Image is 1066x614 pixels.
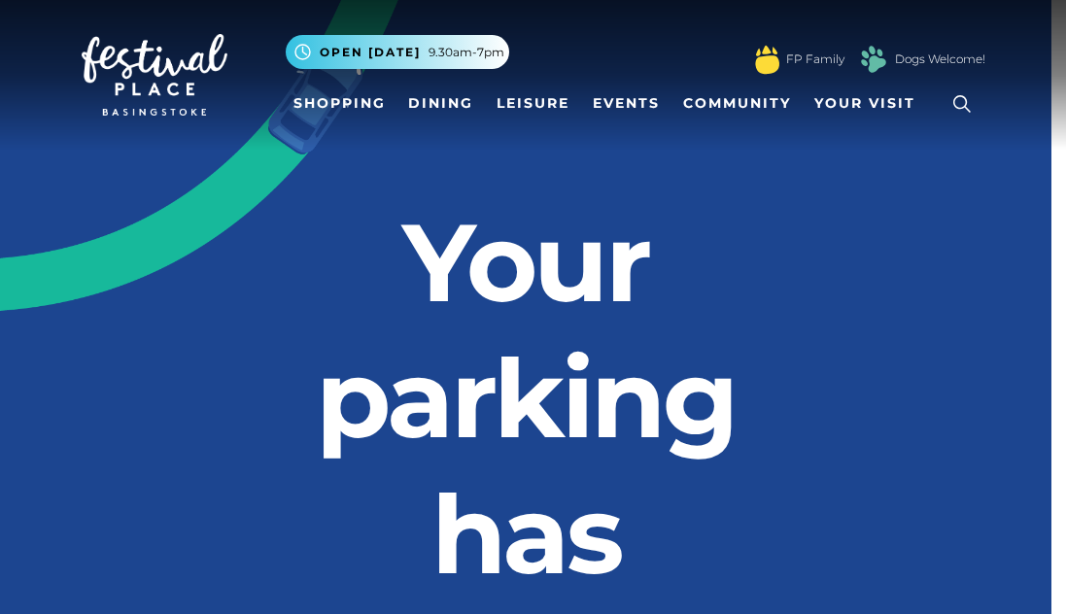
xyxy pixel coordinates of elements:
span: Open [DATE] [320,44,421,61]
a: Dining [400,85,481,121]
a: Dogs Welcome! [895,51,985,68]
a: Leisure [489,85,577,121]
a: Your Visit [807,85,933,121]
img: Festival Place Logo [82,34,227,116]
span: Your Visit [814,93,915,114]
a: Shopping [286,85,394,121]
a: Community [675,85,799,121]
span: 9.30am-7pm [429,44,504,61]
a: Events [585,85,668,121]
button: Open [DATE] 9.30am-7pm [286,35,509,69]
a: FP Family [786,51,844,68]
